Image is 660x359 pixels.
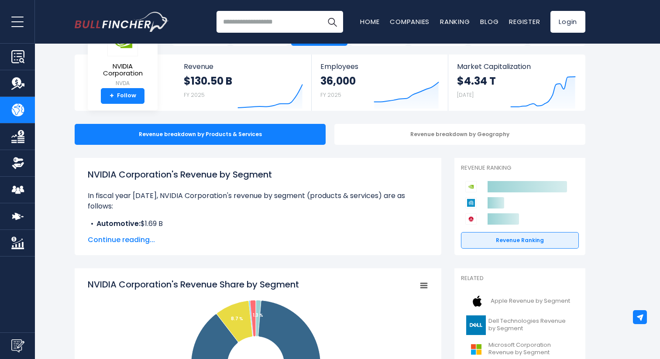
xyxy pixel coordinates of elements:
[110,92,114,100] strong: +
[491,297,570,305] span: Apple Revenue by Segment
[461,232,579,249] a: Revenue Ranking
[95,63,151,77] span: NVIDIA Corporation
[448,55,584,111] a: Market Capitalization $4.34 T [DATE]
[320,74,356,88] strong: 36,000
[457,62,576,71] span: Market Capitalization
[440,17,470,26] a: Ranking
[390,17,430,26] a: Companies
[95,79,151,87] small: NVDA
[75,12,169,32] img: Bullfincher logo
[175,55,312,111] a: Revenue $130.50 B FY 2025
[465,213,477,225] img: Broadcom competitors logo
[488,318,574,332] span: Dell Technologies Revenue by Segment
[184,62,303,71] span: Revenue
[88,168,428,181] h1: NVIDIA Corporation's Revenue by Segment
[550,11,585,33] a: Login
[75,12,168,32] a: Go to homepage
[320,62,439,71] span: Employees
[88,219,428,229] li: $1.69 B
[465,181,477,192] img: NVIDIA Corporation competitors logo
[480,17,498,26] a: Blog
[96,219,141,229] b: Automotive:
[466,291,488,311] img: AAPL logo
[461,289,579,313] a: Apple Revenue by Segment
[11,157,24,170] img: Ownership
[184,74,232,88] strong: $130.50 B
[94,27,151,88] a: NVIDIA Corporation NVDA
[101,88,144,104] a: +Follow
[466,339,486,359] img: MSFT logo
[312,55,447,111] a: Employees 36,000 FY 2025
[509,17,540,26] a: Register
[457,91,474,99] small: [DATE]
[360,17,379,26] a: Home
[461,164,579,172] p: Revenue Ranking
[88,191,428,212] p: In fiscal year [DATE], NVIDIA Corporation's revenue by segment (products & services) are as follows:
[75,124,326,145] div: Revenue breakdown by Products & Services
[253,312,263,318] tspan: 1.3 %
[465,197,477,209] img: Applied Materials competitors logo
[184,91,205,99] small: FY 2025
[461,275,579,282] p: Related
[88,278,299,291] tspan: NVIDIA Corporation's Revenue Share by Segment
[488,342,574,356] span: Microsoft Corporation Revenue by Segment
[231,315,243,322] tspan: 8.7 %
[334,124,585,145] div: Revenue breakdown by Geography
[321,11,343,33] button: Search
[320,91,341,99] small: FY 2025
[461,313,579,337] a: Dell Technologies Revenue by Segment
[88,235,428,245] span: Continue reading...
[466,315,486,335] img: DELL logo
[457,74,496,88] strong: $4.34 T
